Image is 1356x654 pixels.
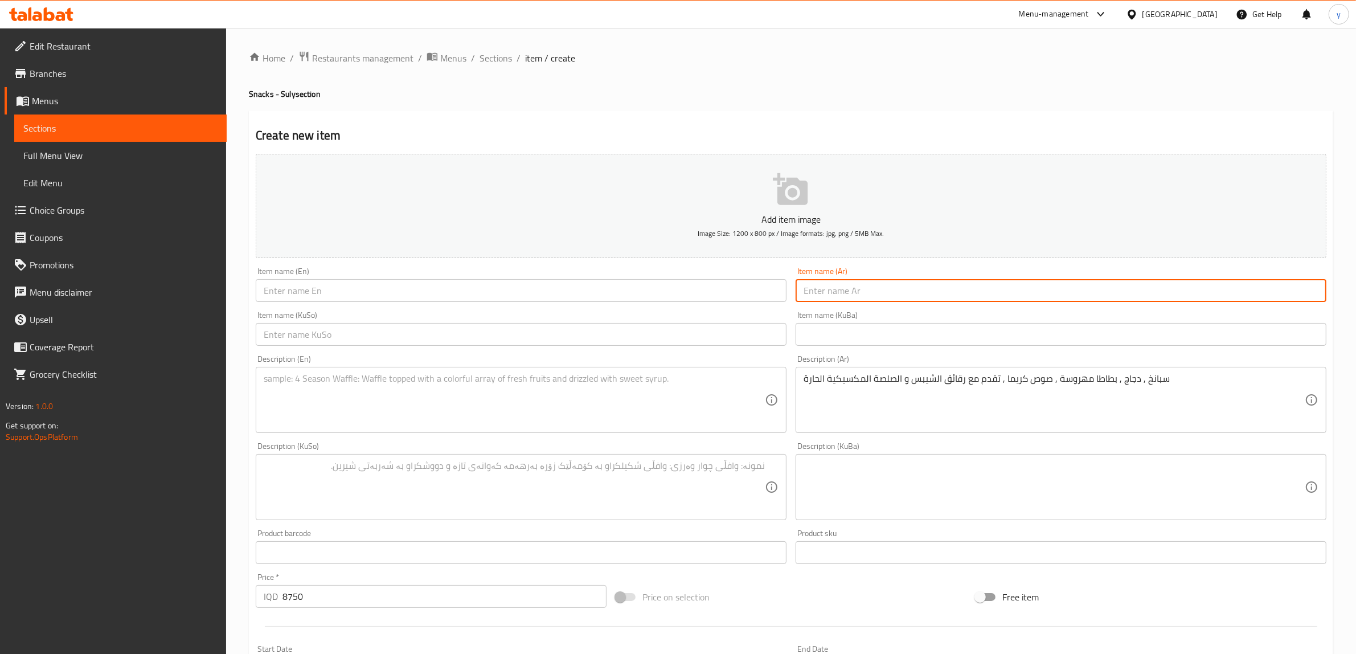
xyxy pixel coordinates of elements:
[35,399,53,414] span: 1.0.0
[6,399,34,414] span: Version:
[249,51,1333,66] nav: breadcrumb
[5,306,227,333] a: Upsell
[256,154,1326,258] button: Add item imageImage Size: 1200 x 800 px / Image formats: jpg, png / 5MB Max.
[1002,590,1039,604] span: Free item
[14,115,227,142] a: Sections
[5,32,227,60] a: Edit Restaurant
[23,121,218,135] span: Sections
[5,197,227,224] a: Choice Groups
[30,367,218,381] span: Grocery Checklist
[30,285,218,299] span: Menu disclaimer
[517,51,521,65] li: /
[440,51,466,65] span: Menus
[273,212,1309,226] p: Add item image
[642,590,710,604] span: Price on selection
[23,149,218,162] span: Full Menu View
[1019,7,1089,21] div: Menu-management
[14,142,227,169] a: Full Menu View
[256,279,786,302] input: Enter name En
[5,333,227,361] a: Coverage Report
[256,541,786,564] input: Please enter product barcode
[264,590,278,603] p: IQD
[30,39,218,53] span: Edit Restaurant
[249,51,285,65] a: Home
[796,541,1326,564] input: Please enter product sku
[796,279,1326,302] input: Enter name Ar
[698,227,884,240] span: Image Size: 1200 x 800 px / Image formats: jpg, png / 5MB Max.
[418,51,422,65] li: /
[249,88,1333,100] h4: Snacks - Suly section
[298,51,413,66] a: Restaurants management
[804,373,1305,427] textarea: سبانخ , دجاج , بطاطا مهروسة , صوص كريما , تقدم مع رقائق الشيبس و الصلصة المكسيكية الحارة
[32,94,218,108] span: Menus
[525,51,575,65] span: item / create
[5,224,227,251] a: Coupons
[23,176,218,190] span: Edit Menu
[6,418,58,433] span: Get support on:
[1337,8,1341,21] span: y
[256,323,786,346] input: Enter name KuSo
[30,67,218,80] span: Branches
[312,51,413,65] span: Restaurants management
[1142,8,1218,21] div: [GEOGRAPHIC_DATA]
[14,169,227,197] a: Edit Menu
[5,279,227,306] a: Menu disclaimer
[30,258,218,272] span: Promotions
[30,313,218,326] span: Upsell
[290,51,294,65] li: /
[427,51,466,66] a: Menus
[5,87,227,115] a: Menus
[30,203,218,217] span: Choice Groups
[5,361,227,388] a: Grocery Checklist
[30,340,218,354] span: Coverage Report
[480,51,512,65] a: Sections
[5,60,227,87] a: Branches
[282,585,607,608] input: Please enter price
[6,430,78,444] a: Support.OpsPlatform
[5,251,227,279] a: Promotions
[256,127,1326,144] h2: Create new item
[30,231,218,244] span: Coupons
[471,51,475,65] li: /
[796,323,1326,346] input: Enter name KuBa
